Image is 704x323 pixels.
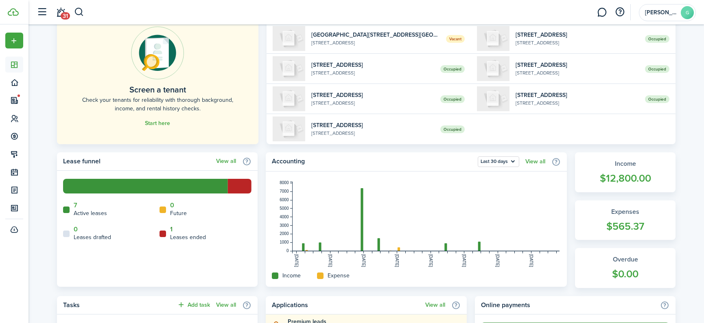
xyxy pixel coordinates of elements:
widget-stats-count: $565.37 [583,219,667,234]
tspan: [DATE] [529,254,533,267]
button: Add task [177,300,210,310]
a: Overdue$0.00 [575,248,676,288]
home-widget-title: Future [170,209,187,218]
span: Occupied [645,65,669,73]
widget-list-item-description: [STREET_ADDRESS] [311,69,435,77]
tspan: 7000 [280,189,289,193]
tspan: [DATE] [496,254,500,267]
tspan: 2000 [280,231,289,236]
avatar-text: G [681,6,694,19]
a: View all [216,158,236,165]
tspan: 5000 [280,206,289,211]
span: Occupied [440,65,465,73]
a: Income$12,800.00 [575,152,676,192]
a: Messaging [594,2,610,23]
img: 201 [273,86,305,111]
home-widget-title: Expense [328,271,350,280]
widget-list-item-description: [STREET_ADDRESS] [516,39,639,46]
widget-list-item-title: [STREET_ADDRESS] [516,91,639,99]
span: Occupied [440,95,465,103]
widget-list-item-title: [STREET_ADDRESS] [311,121,435,130]
tspan: [DATE] [328,254,332,267]
widget-stats-count: $12,800.00 [583,171,667,186]
span: Occupied [440,125,465,133]
tspan: [DATE] [295,254,299,267]
tspan: 6000 [280,198,289,202]
img: 102 [273,116,305,141]
home-widget-title: Online payments [481,300,656,310]
a: 0 [170,202,174,209]
tspan: [DATE] [361,254,366,267]
span: Vacant [446,35,465,43]
widget-list-item-title: [STREET_ADDRESS] [516,61,639,69]
widget-stats-count: $0.00 [583,266,667,282]
home-widget-title: Accounting [272,156,474,167]
a: Expenses$565.37 [575,200,676,240]
img: 104 [273,56,305,81]
a: Notifications [53,2,68,23]
home-widget-title: Leases drafted [74,233,111,242]
button: Last 30 days [478,156,519,167]
tspan: [DATE] [395,254,400,267]
widget-list-item-description: [STREET_ADDRESS] [311,99,435,107]
home-placeholder-title: Screen a tenant [129,83,186,96]
home-widget-title: Tasks [63,300,173,310]
span: 31 [61,12,70,20]
a: 0 [74,226,78,233]
tspan: 4000 [280,215,289,219]
img: 202 [477,86,509,111]
widget-list-item-description: [STREET_ADDRESS] [311,130,435,137]
widget-list-item-title: [STREET_ADDRESS] [516,31,639,39]
home-widget-title: Income [282,271,301,280]
widget-list-item-description: [STREET_ADDRESS] [516,69,639,77]
home-widget-title: Leases ended [170,233,206,242]
widget-stats-title: Overdue [583,255,667,264]
img: 103 [477,56,509,81]
widget-list-item-title: [GEOGRAPHIC_DATA][STREET_ADDRESS][GEOGRAPHIC_DATA] [311,31,440,39]
home-widget-title: Lease funnel [63,156,212,166]
tspan: [DATE] [462,254,466,267]
widget-stats-title: Income [583,159,667,169]
tspan: 8000 [280,180,289,185]
a: 7 [74,202,77,209]
button: Open menu [478,156,519,167]
tspan: 1000 [280,240,289,244]
img: TenantCloud [8,8,19,16]
button: Open sidebar [34,4,50,20]
home-widget-title: Applications [272,300,421,310]
span: George [645,10,678,15]
span: Occupied [645,35,669,43]
widget-list-item-title: [STREET_ADDRESS] [311,61,435,69]
widget-list-item-description: [STREET_ADDRESS] [516,99,639,107]
tspan: [DATE] [429,254,433,267]
widget-stats-title: Expenses [583,207,667,217]
img: 101 [273,26,305,51]
a: 1 [170,226,173,233]
img: 204 [477,26,509,51]
widget-list-item-title: [STREET_ADDRESS] [311,91,435,99]
span: Occupied [645,95,669,103]
a: View all [425,302,445,308]
home-widget-title: Active leases [74,209,107,218]
widget-list-item-description: [STREET_ADDRESS] [311,39,440,46]
button: Search [74,5,84,19]
tspan: 3000 [280,223,289,228]
home-placeholder-description: Check your tenants for reliability with thorough background, income, and rental history checks. [75,96,240,113]
a: Start here [145,120,170,127]
a: View all [525,158,545,165]
a: View all [216,302,236,308]
img: Online payments [131,26,184,79]
button: Open menu [5,33,23,48]
tspan: 0 [286,248,289,253]
button: Open resource center [613,5,627,19]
